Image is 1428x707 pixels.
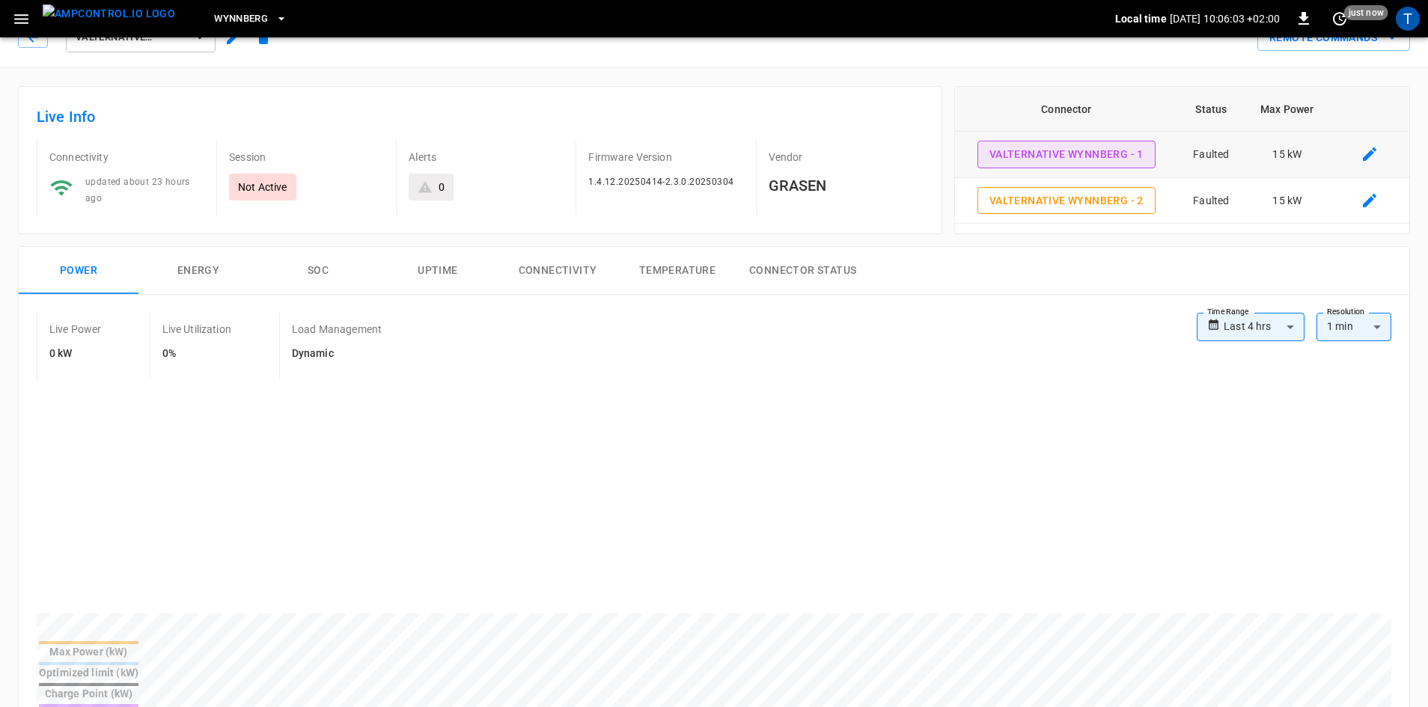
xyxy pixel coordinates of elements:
[19,247,138,295] button: Power
[409,150,564,165] p: Alerts
[49,150,204,165] p: Connectivity
[1245,132,1330,178] td: 15 kW
[977,187,1156,215] button: Valternative Wynnberg - 2
[162,346,231,362] h6: 0%
[1328,7,1352,31] button: set refresh interval
[238,180,287,195] p: Not Active
[208,4,293,34] button: Wynnberg
[1316,313,1391,341] div: 1 min
[1224,313,1305,341] div: Last 4 hrs
[1178,87,1245,132] th: Status
[214,10,268,28] span: Wynnberg
[955,87,1409,224] table: connector table
[1170,11,1280,26] p: [DATE] 10:06:03 +02:00
[85,177,190,203] span: updated about 23 hours ago
[769,150,924,165] p: Vendor
[1257,24,1410,52] button: Remote Commands
[955,87,1178,132] th: Connector
[1178,178,1245,224] td: Faulted
[1396,7,1420,31] div: profile-icon
[1327,306,1364,318] label: Resolution
[977,141,1156,168] button: Valternative Wynnberg - 1
[1245,178,1330,224] td: 15 kW
[43,4,175,23] img: ampcontrol.io logo
[378,247,498,295] button: Uptime
[769,174,924,198] h6: GRASEN
[292,346,382,362] h6: Dynamic
[258,247,378,295] button: SOC
[1207,306,1249,318] label: Time Range
[617,247,737,295] button: Temperature
[229,150,384,165] p: Session
[1344,5,1388,20] span: just now
[1257,24,1410,52] div: remote commands options
[1178,132,1245,178] td: Faulted
[138,247,258,295] button: Energy
[292,322,382,337] p: Load Management
[49,322,102,337] p: Live Power
[588,150,743,165] p: Firmware Version
[737,247,868,295] button: Connector Status
[49,346,102,362] h6: 0 kW
[37,105,924,129] h6: Live Info
[66,22,216,52] button: Valternative Wynnberg
[1115,11,1167,26] p: Local time
[439,180,445,195] div: 0
[1245,87,1330,132] th: Max Power
[498,247,617,295] button: Connectivity
[162,322,231,337] p: Live Utilization
[588,177,733,187] span: 1.4.12.20250414-2.3.0.20250304
[76,29,186,46] span: Valternative Wynnberg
